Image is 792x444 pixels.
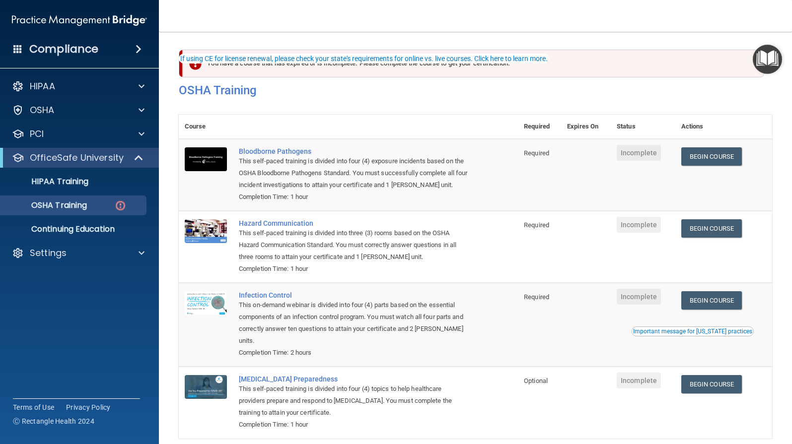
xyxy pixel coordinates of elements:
div: This self-paced training is divided into four (4) topics to help healthcare providers prepare and... [239,383,468,419]
th: Course [179,115,233,139]
img: danger-circle.6113f641.png [114,199,127,212]
span: Ⓒ Rectangle Health 2024 [13,416,94,426]
button: Read this if you are a dental practitioner in the state of CA [632,326,754,336]
p: PCI [30,128,44,140]
th: Actions [675,115,772,139]
a: Privacy Policy [66,402,111,412]
p: OSHA [30,104,55,116]
h4: Compliance [29,42,98,56]
a: Begin Course [681,147,742,166]
span: Required [524,149,549,157]
a: OSHA [12,104,144,116]
span: Incomplete [617,217,661,233]
span: Required [524,221,549,229]
a: Infection Control [239,291,468,299]
button: Open Resource Center [753,45,782,74]
a: HIPAA [12,80,144,92]
div: Completion Time: 2 hours [239,347,468,359]
img: exclamation-circle-solid-danger.72ef9ffc.png [189,58,202,70]
p: OfficeSafe University [30,152,124,164]
a: Bloodborne Pathogens [239,147,468,155]
div: You have a course that has expired or is incomplete. Please complete the course to get your certi... [183,50,764,77]
p: OSHA Training [6,200,87,210]
a: [MEDICAL_DATA] Preparedness [239,375,468,383]
div: Important message for [US_STATE] practices [633,328,752,334]
span: Optional [524,377,548,384]
a: Hazard Communication [239,219,468,227]
p: HIPAA Training [6,177,88,187]
a: Begin Course [681,291,742,310]
th: Expires On [561,115,611,139]
a: Settings [12,247,144,259]
p: Settings [30,247,67,259]
th: Required [518,115,561,139]
div: This self-paced training is divided into four (4) exposure incidents based on the OSHA Bloodborne... [239,155,468,191]
h4: OSHA Training [179,83,772,97]
div: Completion Time: 1 hour [239,419,468,431]
img: PMB logo [12,10,147,30]
button: If using CE for license renewal, please check your state's requirements for online vs. live cours... [179,54,549,63]
span: Incomplete [617,145,661,161]
span: Incomplete [617,289,661,305]
div: Completion Time: 1 hour [239,263,468,275]
span: Required [524,293,549,301]
a: OfficeSafe University [12,152,144,164]
span: Incomplete [617,373,661,388]
th: Status [611,115,675,139]
div: This on-demand webinar is divided into four (4) parts based on the essential components of an inf... [239,299,468,347]
div: If using CE for license renewal, please check your state's requirements for online vs. live cours... [180,55,548,62]
p: Continuing Education [6,224,142,234]
a: Begin Course [681,375,742,393]
a: Terms of Use [13,402,54,412]
p: HIPAA [30,80,55,92]
div: This self-paced training is divided into three (3) rooms based on the OSHA Hazard Communication S... [239,227,468,263]
a: PCI [12,128,144,140]
div: Completion Time: 1 hour [239,191,468,203]
a: Begin Course [681,219,742,238]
